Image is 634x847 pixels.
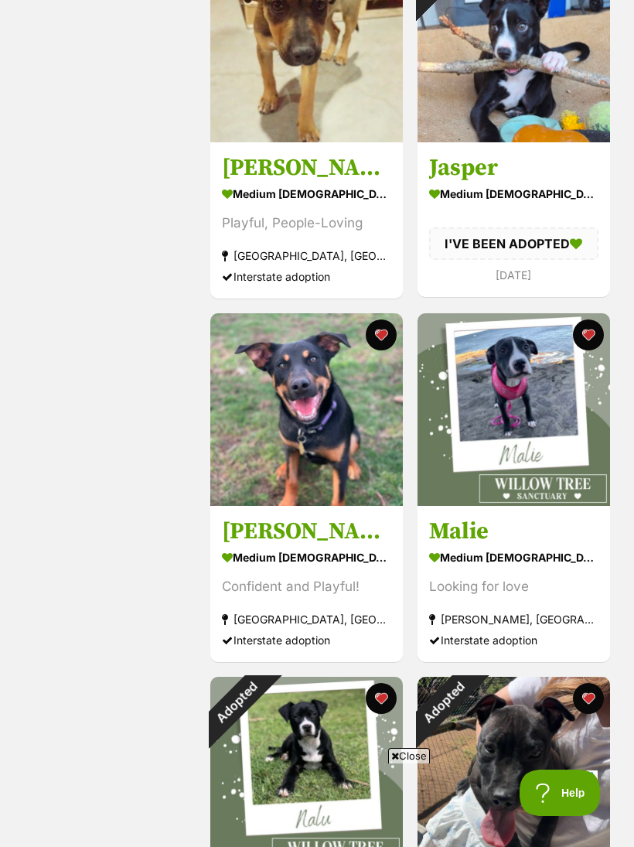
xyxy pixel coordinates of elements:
div: Confident and Playful! [222,576,391,597]
img: Malie [418,313,610,506]
div: Looking for love [429,576,598,597]
div: Interstate adoption [222,266,391,287]
div: medium [DEMOGRAPHIC_DATA] Dog [222,546,391,569]
div: [DATE] [429,265,598,285]
div: medium [DEMOGRAPHIC_DATA] Dog [429,546,598,569]
iframe: Help Scout Beacon - Open [520,770,603,816]
div: Adopted [397,657,489,749]
div: [GEOGRAPHIC_DATA], [GEOGRAPHIC_DATA] [222,609,391,630]
div: Adopted [190,657,282,749]
div: [PERSON_NAME], [GEOGRAPHIC_DATA] [429,609,598,630]
a: [PERSON_NAME] medium [DEMOGRAPHIC_DATA] Dog Playful, People-Loving [GEOGRAPHIC_DATA], [GEOGRAPHIC... [210,142,403,299]
iframe: Advertisement [36,770,598,839]
span: Close [388,748,430,763]
div: [GEOGRAPHIC_DATA], [GEOGRAPHIC_DATA] [222,245,391,266]
h3: Jasper [429,153,598,183]
h3: [PERSON_NAME] [222,517,391,546]
a: Malie medium [DEMOGRAPHIC_DATA] Dog Looking for love [PERSON_NAME], [GEOGRAPHIC_DATA] Interstate ... [418,505,610,662]
div: Interstate adoption [429,630,598,651]
button: favourite [366,319,397,350]
h3: Malie [429,517,598,546]
div: Playful, People-Loving [222,213,391,234]
div: Interstate adoption [222,630,391,651]
div: I'VE BEEN ADOPTED [429,227,598,260]
h3: [PERSON_NAME] [222,153,391,183]
button: favourite [366,683,397,714]
a: Jasper medium [DEMOGRAPHIC_DATA] Dog I'VE BEEN ADOPTED [DATE] favourite [418,142,610,297]
div: medium [DEMOGRAPHIC_DATA] Dog [429,183,598,205]
a: Adopted [418,130,610,145]
img: Buller [210,313,403,506]
button: favourite [572,683,603,714]
a: [PERSON_NAME] medium [DEMOGRAPHIC_DATA] Dog Confident and Playful! [GEOGRAPHIC_DATA], [GEOGRAPHIC... [210,505,403,662]
button: favourite [572,319,603,350]
div: medium [DEMOGRAPHIC_DATA] Dog [222,183,391,205]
